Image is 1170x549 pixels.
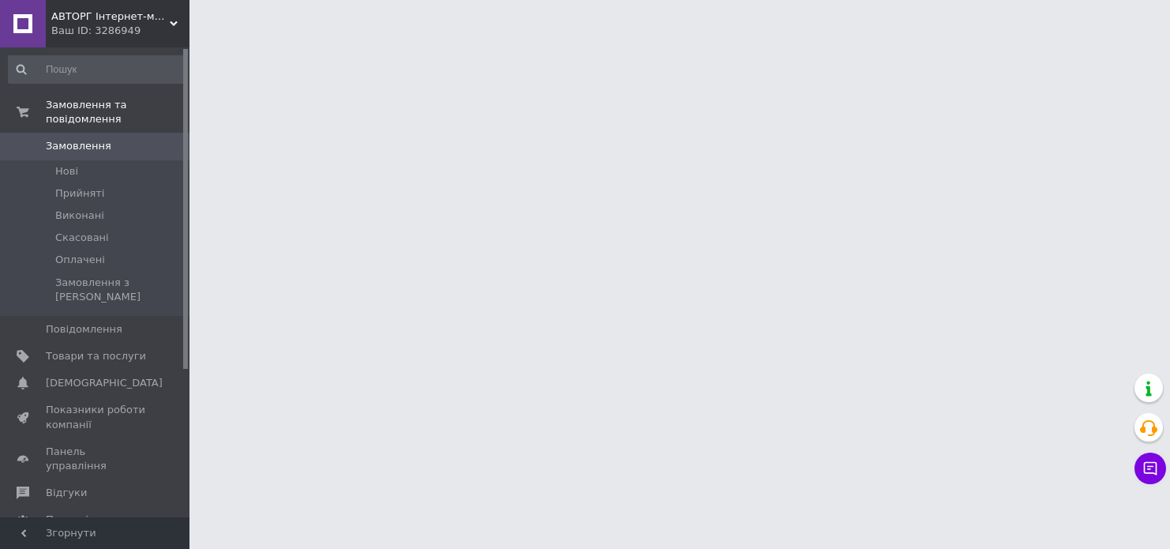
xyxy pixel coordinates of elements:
[46,513,88,527] span: Покупці
[46,403,146,431] span: Показники роботи компанії
[55,253,105,267] span: Оплачені
[55,276,185,304] span: Замовлення з [PERSON_NAME]
[8,55,186,84] input: Пошук
[55,186,104,201] span: Прийняті
[51,9,170,24] span: АВТОРГ Інтернет-магазин
[51,24,189,38] div: Ваш ID: 3286949
[46,322,122,337] span: Повідомлення
[55,164,78,179] span: Нові
[46,376,163,390] span: [DEMOGRAPHIC_DATA]
[1134,453,1166,484] button: Чат з покупцем
[55,231,109,245] span: Скасовані
[55,209,104,223] span: Виконані
[46,486,87,500] span: Відгуки
[46,98,189,126] span: Замовлення та повідомлення
[46,139,111,153] span: Замовлення
[46,349,146,363] span: Товари та послуги
[46,445,146,473] span: Панель управління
